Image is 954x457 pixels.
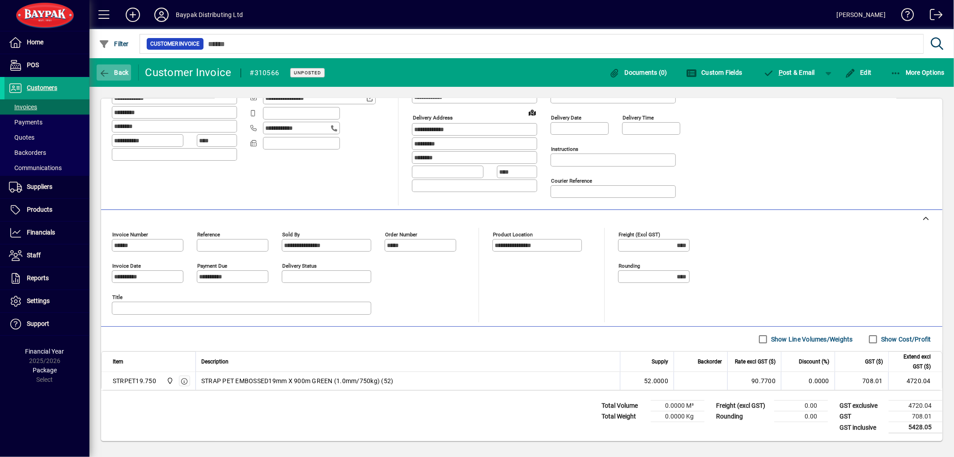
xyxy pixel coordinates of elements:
[145,65,232,80] div: Customer Invoice
[889,411,942,422] td: 708.01
[4,54,89,77] a: POS
[799,357,829,367] span: Discount (%)
[4,313,89,335] a: Support
[4,176,89,198] a: Suppliers
[250,66,280,80] div: #310566
[619,231,660,238] mat-label: Freight (excl GST)
[4,267,89,290] a: Reports
[4,160,89,175] a: Communications
[551,146,578,152] mat-label: Instructions
[4,290,89,312] a: Settings
[712,401,774,411] td: Freight (excl GST)
[176,8,243,22] div: Baypak Distributing Ltd
[551,178,592,184] mat-label: Courier Reference
[97,36,131,52] button: Filter
[27,274,49,282] span: Reports
[282,231,300,238] mat-label: Sold by
[889,401,942,411] td: 4720.04
[712,411,774,422] td: Rounding
[651,411,704,422] td: 0.0000 Kg
[385,231,417,238] mat-label: Order number
[112,294,123,300] mat-label: Title
[735,357,776,367] span: Rate excl GST ($)
[865,357,883,367] span: GST ($)
[835,372,888,390] td: 708.01
[609,69,667,76] span: Documents (0)
[597,411,651,422] td: Total Weight
[651,401,704,411] td: 0.0000 M³
[119,7,147,23] button: Add
[27,183,52,190] span: Suppliers
[282,263,317,269] mat-label: Delivery status
[4,115,89,130] a: Payments
[147,7,176,23] button: Profile
[27,206,52,213] span: Products
[779,69,783,76] span: P
[27,38,43,46] span: Home
[27,84,57,91] span: Customers
[112,231,148,238] mat-label: Invoice number
[89,64,139,81] app-page-header-button: Back
[97,64,131,81] button: Back
[684,64,745,81] button: Custom Fields
[113,357,123,367] span: Item
[9,164,62,171] span: Communications
[9,119,42,126] span: Payments
[686,69,742,76] span: Custom Fields
[4,199,89,221] a: Products
[9,149,46,156] span: Backorders
[27,297,50,304] span: Settings
[698,357,722,367] span: Backorder
[99,40,129,47] span: Filter
[551,115,581,121] mat-label: Delivery date
[99,69,129,76] span: Back
[201,357,229,367] span: Description
[619,263,640,269] mat-label: Rounding
[769,335,853,344] label: Show Line Volumes/Weights
[888,372,942,390] td: 4720.04
[843,64,874,81] button: Edit
[4,222,89,244] a: Financials
[835,422,889,433] td: GST inclusive
[4,145,89,160] a: Backorders
[493,231,533,238] mat-label: Product location
[889,422,942,433] td: 5428.05
[25,348,64,355] span: Financial Year
[33,367,57,374] span: Package
[112,263,141,269] mat-label: Invoice date
[27,61,39,68] span: POS
[890,69,945,76] span: More Options
[525,105,539,120] a: View on map
[763,69,815,76] span: ost & Email
[113,376,156,385] div: STRPET19.750
[294,70,321,76] span: Unposted
[774,411,828,422] td: 0.00
[150,39,200,48] span: Customer Invoice
[774,401,828,411] td: 0.00
[4,244,89,267] a: Staff
[879,335,931,344] label: Show Cost/Profit
[837,8,886,22] div: [PERSON_NAME]
[835,411,889,422] td: GST
[27,252,41,259] span: Staff
[644,376,668,385] span: 52.0000
[895,2,914,31] a: Knowledge Base
[27,320,49,327] span: Support
[835,401,889,411] td: GST exclusive
[652,357,668,367] span: Supply
[4,31,89,54] a: Home
[845,69,872,76] span: Edit
[201,376,394,385] span: STRAP PET EMBOSSED19mm X 900m GREEN (1.0mm/750kg) (52)
[197,263,227,269] mat-label: Payment due
[597,401,651,411] td: Total Volume
[894,352,931,372] span: Extend excl GST ($)
[923,2,943,31] a: Logout
[27,229,55,236] span: Financials
[4,99,89,115] a: Invoices
[197,231,220,238] mat-label: Reference
[733,376,776,385] div: 90.7700
[607,64,670,81] button: Documents (0)
[9,103,37,111] span: Invoices
[9,134,34,141] span: Quotes
[759,64,820,81] button: Post & Email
